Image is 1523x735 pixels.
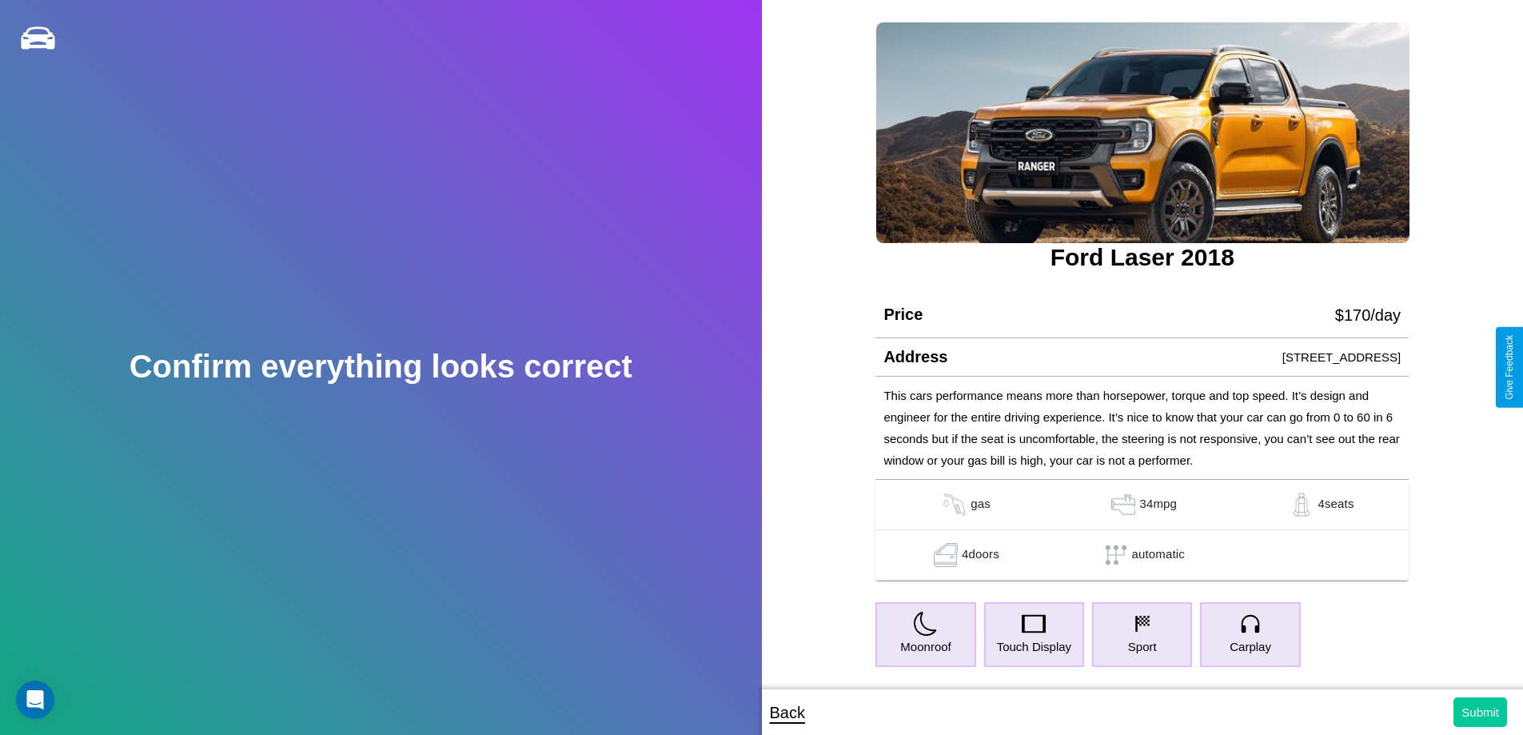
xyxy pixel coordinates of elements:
p: Touch Display [997,636,1071,657]
p: automatic [1132,543,1185,567]
button: Submit [1453,697,1507,727]
p: Moonroof [900,636,951,657]
h4: Address [883,348,947,366]
p: $ 170 /day [1335,301,1401,330]
div: Give Feedback [1504,335,1515,400]
p: gas [971,493,991,517]
p: 4 seats [1318,493,1354,517]
img: gas [930,543,962,567]
h3: Ford Laser 2018 [875,244,1409,271]
img: gas [939,493,971,517]
p: Back [770,698,805,727]
img: gas [1286,493,1318,517]
img: gas [1107,493,1139,517]
p: This cars performance means more than horsepower, torque and top speed. It’s design and engineer ... [883,385,1401,471]
p: [STREET_ADDRESS] [1282,346,1401,368]
h2: Confirm everything looks correct [130,349,632,385]
iframe: Intercom live chat [16,681,54,719]
h4: Price [883,306,923,324]
table: simple table [875,480,1409,581]
p: Carplay [1230,636,1271,657]
p: Sport [1128,636,1157,657]
p: 34 mpg [1139,493,1177,517]
p: 4 doors [962,543,999,567]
